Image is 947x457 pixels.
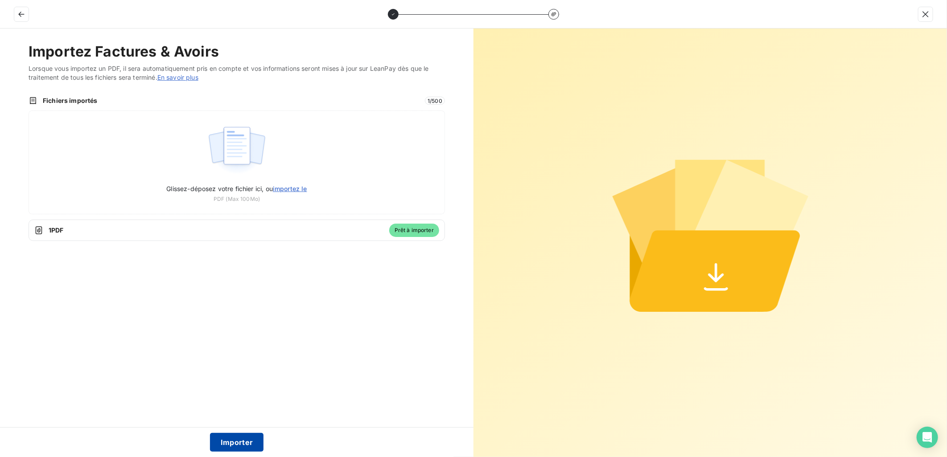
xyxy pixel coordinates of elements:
img: illustration [207,122,267,179]
h2: Importez Factures & Avoirs [29,43,445,61]
button: Importer [210,433,264,452]
span: PDF (Max 100Mo) [214,195,260,203]
span: importez le [273,185,307,192]
a: En savoir plus [157,73,198,81]
span: Glissez-déposez votre fichier ici, ou [166,185,307,192]
span: Prêt à importer [389,224,439,237]
span: 1 PDF [49,226,384,235]
span: Lorsque vous importez un PDF, il sera automatiquement pris en compte et vos informations seront m... [29,64,445,82]
span: Fichiers importés [43,96,420,105]
span: 1 / 500 [425,97,445,105]
div: Open Intercom Messenger [917,427,938,448]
